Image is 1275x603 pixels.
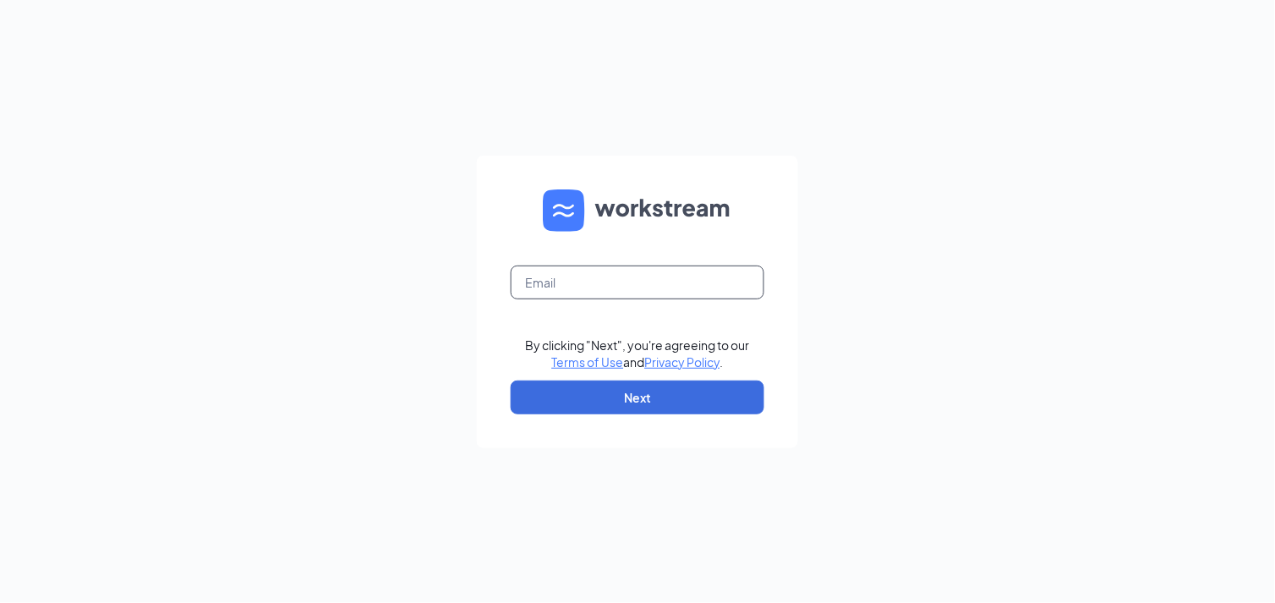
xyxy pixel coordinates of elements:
[552,354,624,370] a: Terms of Use
[526,337,750,370] div: By clicking "Next", you're agreeing to our and .
[645,354,720,370] a: Privacy Policy
[511,266,764,299] input: Email
[543,189,732,232] img: WS logo and Workstream text
[511,381,764,414] button: Next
